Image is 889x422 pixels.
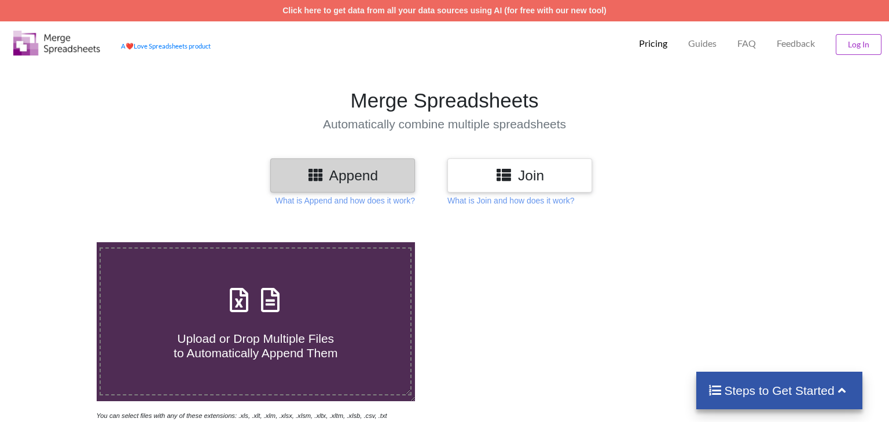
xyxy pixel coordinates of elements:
[688,38,717,50] p: Guides
[737,38,756,50] p: FAQ
[13,31,100,55] img: Logo.png
[777,39,815,48] span: Feedback
[174,332,337,360] span: Upload or Drop Multiple Files to Automatically Append Them
[275,195,415,206] p: What is Append and how does it work?
[282,6,607,15] a: Click here to get data from all your data sources using AI (for free with our new tool)
[836,34,881,55] button: Log In
[447,195,574,206] p: What is Join and how does it work?
[456,167,583,184] h3: Join
[708,383,851,398] h4: Steps to Get Started
[639,38,667,50] p: Pricing
[121,42,211,50] a: AheartLove Spreadsheets product
[279,167,406,184] h3: Append
[126,42,134,50] span: heart
[97,412,387,419] i: You can select files with any of these extensions: .xls, .xlt, .xlm, .xlsx, .xlsm, .xltx, .xltm, ...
